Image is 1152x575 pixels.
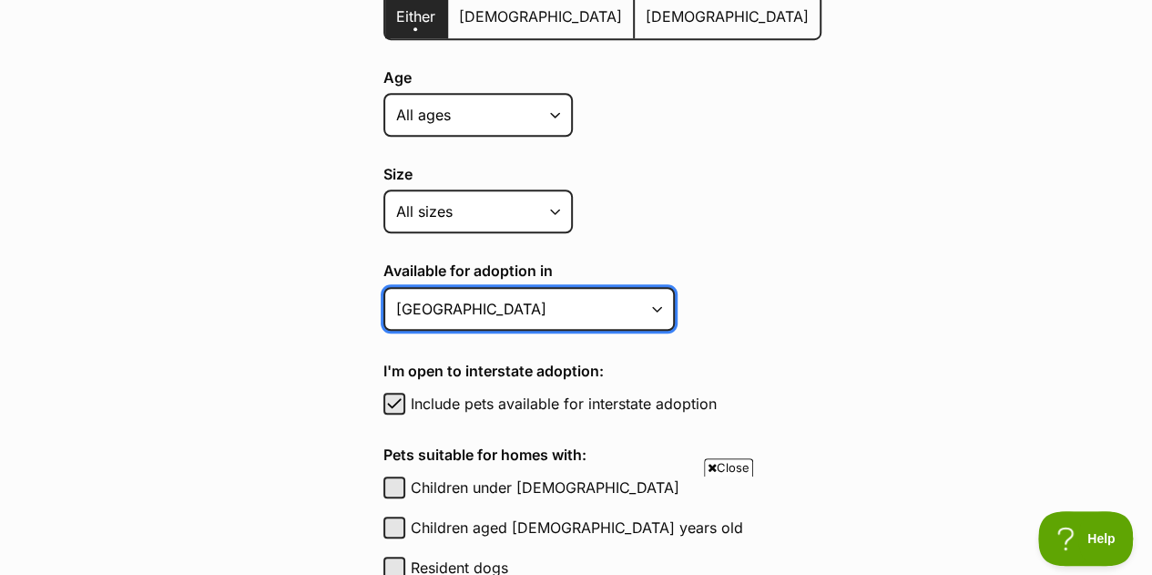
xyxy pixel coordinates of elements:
[383,69,821,86] label: Age
[383,262,821,279] label: Available for adoption in
[383,360,821,382] h4: I'm open to interstate adoption:
[704,458,753,477] span: Close
[646,7,809,26] span: [DEMOGRAPHIC_DATA]
[383,166,821,182] label: Size
[1038,511,1134,566] iframe: Help Scout Beacon - Open
[411,393,821,415] label: Include pets available for interstate adoption
[459,7,622,26] span: [DEMOGRAPHIC_DATA]
[383,444,821,466] h4: Pets suitable for homes with:
[135,484,1018,566] iframe: Advertisement
[396,7,435,26] span: Either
